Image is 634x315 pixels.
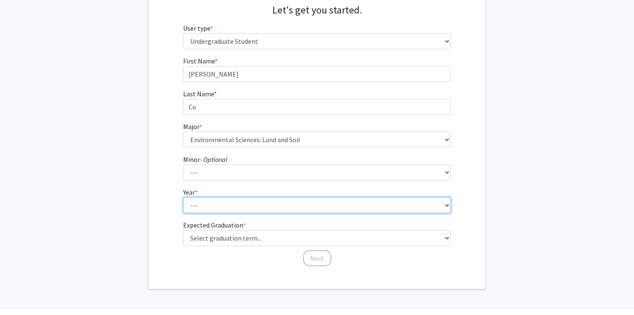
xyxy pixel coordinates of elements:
[303,250,331,266] button: Next
[183,122,202,132] label: Major
[6,277,36,309] iframe: Chat
[183,57,215,65] span: First Name
[183,187,197,197] label: Year
[200,155,227,164] i: - Optional
[183,220,246,230] label: Expected Graduation
[183,4,451,16] h4: Let's get you started.
[183,154,227,164] label: Minor
[183,23,213,33] label: User type
[183,90,214,98] span: Last Name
